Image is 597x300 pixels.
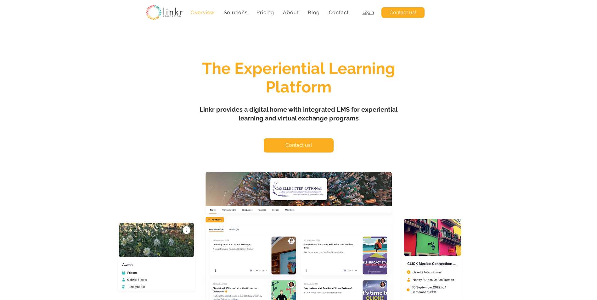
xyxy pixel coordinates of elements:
[305,6,323,19] a: Blog
[329,9,349,15] span: Contact
[200,106,397,122] span: Linkr provides a digital home with integrated LMS for experiential learning and virtual exchange ...
[220,6,251,19] div: Solutions
[381,7,425,18] a: Contact us!
[118,222,194,291] img: linkr hero 4.png
[308,9,320,15] span: Blog
[253,6,277,19] a: Pricing
[280,6,302,19] div: About
[390,9,416,16] span: Contact us!
[256,9,274,15] span: Pricing
[363,10,374,15] a: Login
[283,9,299,15] span: About
[146,5,183,20] img: linkr_logo_transparentbg.png
[188,6,218,19] a: Overview
[188,6,352,19] nav: Site
[264,138,334,153] a: Contact us!
[285,142,312,149] span: Contact us!
[325,6,352,19] a: Contact
[191,9,215,15] span: Overview
[224,9,248,15] span: Solutions
[202,59,395,96] span: The Experiential Learning Platform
